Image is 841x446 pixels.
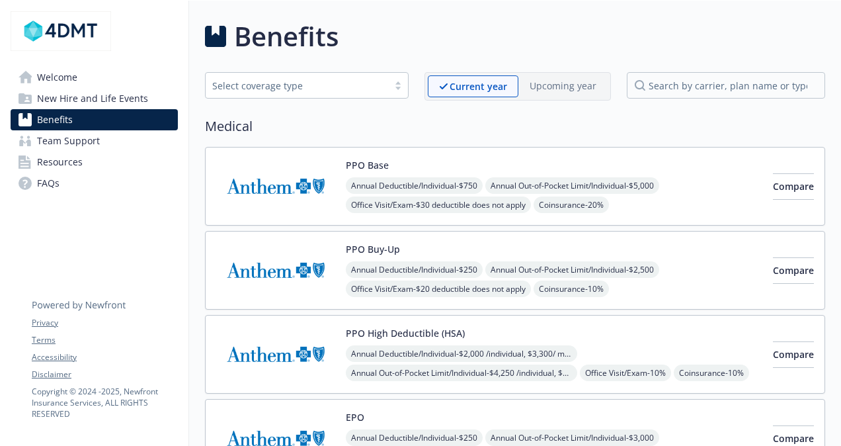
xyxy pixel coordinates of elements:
[216,326,335,382] img: Anthem Blue Cross carrier logo
[346,345,577,362] span: Annual Deductible/Individual - $2,000 /individual, $3,300/ member
[346,197,531,213] span: Office Visit/Exam - $30 deductible does not apply
[773,257,814,284] button: Compare
[346,326,465,340] button: PPO High Deductible (HSA)
[37,88,148,109] span: New Hire and Life Events
[346,158,389,172] button: PPO Base
[773,173,814,200] button: Compare
[346,242,400,256] button: PPO Buy-Up
[773,432,814,445] span: Compare
[216,242,335,298] img: Anthem Blue Cross carrier logo
[11,67,178,88] a: Welcome
[11,88,178,109] a: New Hire and Life Events
[346,429,483,446] span: Annual Deductible/Individual - $250
[37,152,83,173] span: Resources
[216,158,335,214] img: Anthem Blue Cross carrier logo
[37,173,60,194] span: FAQs
[37,130,100,152] span: Team Support
[212,79,381,93] div: Select coverage type
[450,79,507,93] p: Current year
[37,67,77,88] span: Welcome
[11,130,178,152] a: Team Support
[346,177,483,194] span: Annual Deductible/Individual - $750
[518,75,608,97] span: Upcoming year
[627,72,825,99] input: search by carrier, plan name or type
[32,351,177,363] a: Accessibility
[773,264,814,277] span: Compare
[32,334,177,346] a: Terms
[485,177,659,194] span: Annual Out-of-Pocket Limit/Individual - $5,000
[32,317,177,329] a: Privacy
[773,348,814,361] span: Compare
[534,281,609,297] span: Coinsurance - 10%
[674,365,749,381] span: Coinsurance - 10%
[773,180,814,193] span: Compare
[37,109,73,130] span: Benefits
[234,17,339,56] h1: Benefits
[534,197,609,213] span: Coinsurance - 20%
[11,152,178,173] a: Resources
[205,116,825,136] h2: Medical
[346,410,364,424] button: EPO
[32,369,177,380] a: Disclaimer
[485,261,659,278] span: Annual Out-of-Pocket Limit/Individual - $2,500
[346,365,577,381] span: Annual Out-of-Pocket Limit/Individual - $4,250 /individual, $4,250/ member
[11,109,178,130] a: Benefits
[32,386,177,420] p: Copyright © 2024 - 2025 , Newfront Insurance Services, ALL RIGHTS RESERVED
[530,79,596,93] p: Upcoming year
[346,261,483,278] span: Annual Deductible/Individual - $250
[11,173,178,194] a: FAQs
[485,429,659,446] span: Annual Out-of-Pocket Limit/Individual - $3,000
[580,365,671,381] span: Office Visit/Exam - 10%
[773,341,814,368] button: Compare
[346,281,531,297] span: Office Visit/Exam - $20 deductible does not apply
